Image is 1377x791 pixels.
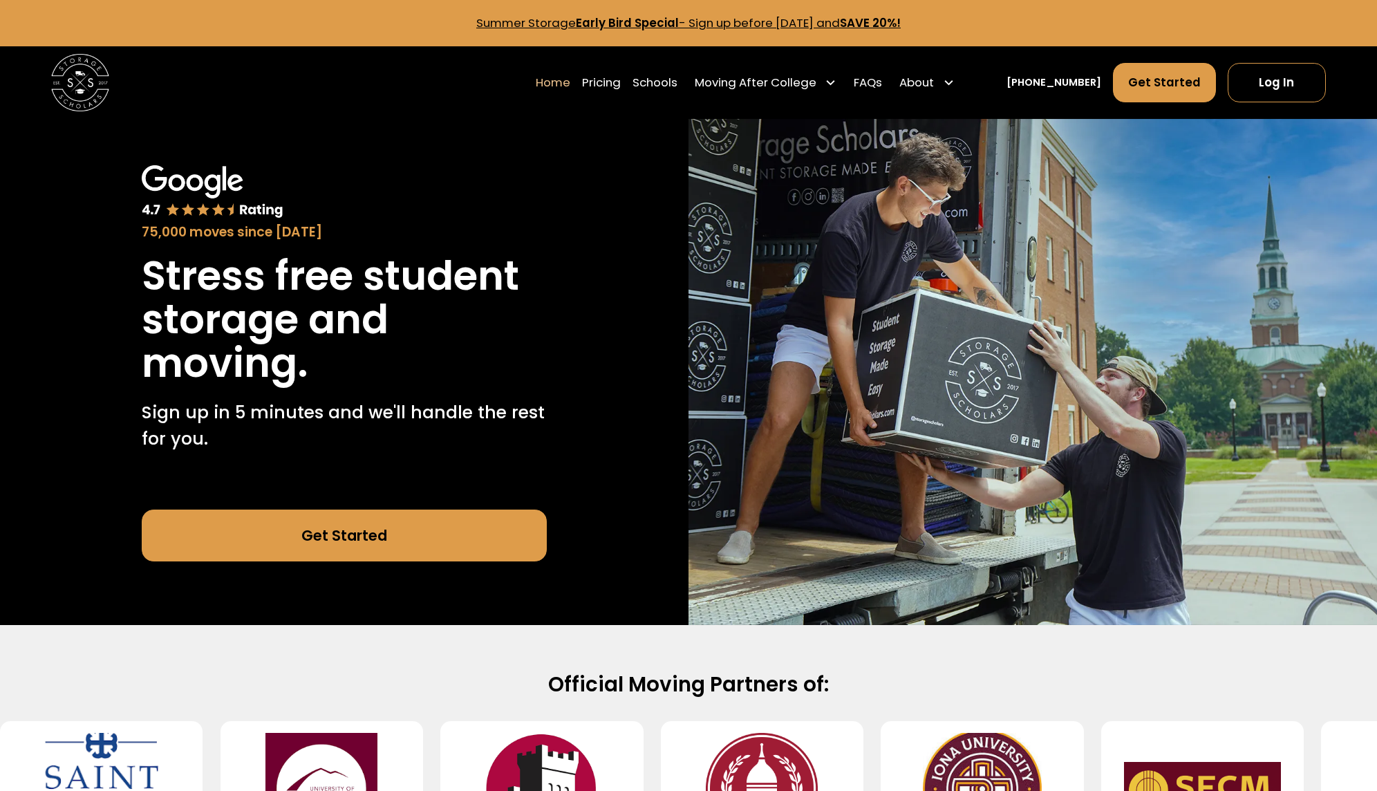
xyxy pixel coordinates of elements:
[142,223,547,242] div: 75,000 moves since [DATE]
[854,62,882,103] a: FAQs
[536,62,570,103] a: Home
[688,119,1377,625] img: Storage Scholars makes moving and storage easy.
[582,62,621,103] a: Pricing
[633,62,677,103] a: Schools
[142,510,547,561] a: Get Started
[899,74,934,91] div: About
[576,15,679,31] strong: Early Bird Special
[142,400,547,452] p: Sign up in 5 minutes and we'll handle the rest for you.
[840,15,901,31] strong: SAVE 20%!
[225,671,1152,698] h2: Official Moving Partners of:
[476,15,901,31] a: Summer StorageEarly Bird Special- Sign up before [DATE] andSAVE 20%!
[51,54,109,112] img: Storage Scholars main logo
[1228,63,1327,102] a: Log In
[142,165,283,220] img: Google 4.7 star rating
[142,254,547,385] h1: Stress free student storage and moving.
[1006,75,1101,90] a: [PHONE_NUMBER]
[1113,63,1216,102] a: Get Started
[695,74,816,91] div: Moving After College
